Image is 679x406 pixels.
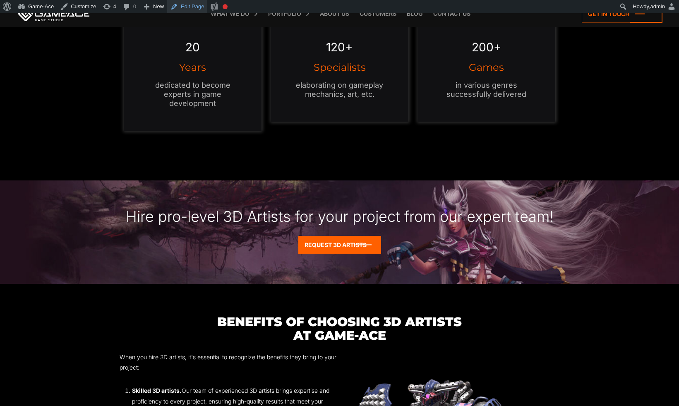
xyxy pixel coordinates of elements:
p: dedicated to become experts in game development [140,81,245,108]
a: Get in touch [582,5,662,23]
strong: Skilled 3D artists. [132,387,182,394]
p: When you hire 3D artists, it's essential to recognize the benefits they bring to your project: [120,352,340,373]
h3: Games [434,62,539,72]
em: 200+ [472,40,501,54]
em: 120+ [326,40,353,54]
span: admin [650,3,665,10]
h3: Years [140,62,245,72]
em: 20 [185,40,200,54]
div: Focus keyphrase not set [223,4,228,9]
p: elaborating on gameplay mechanics, art, etc. [287,81,392,99]
a: Request 3D Artists [298,236,381,254]
p: in various genres successfully delivered [434,81,539,99]
h3: Benefits Of Choosing 3D Artists at Game-Ace [120,315,560,342]
h3: Specialists [287,62,392,72]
